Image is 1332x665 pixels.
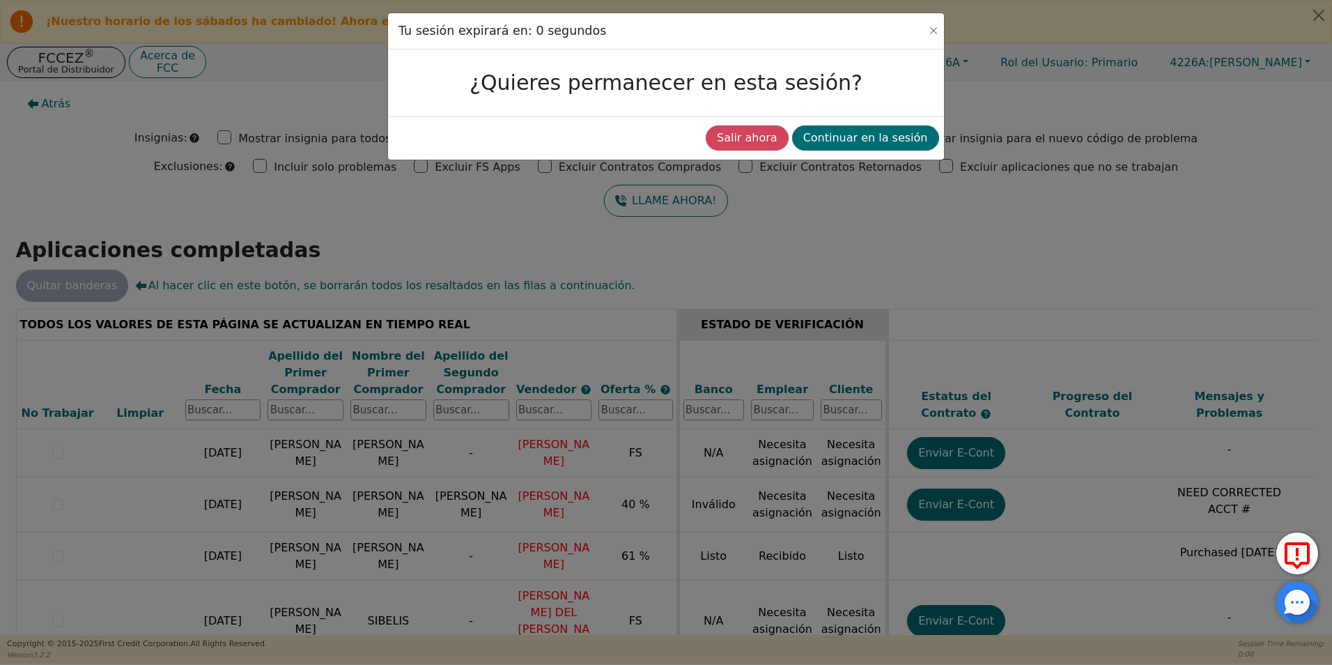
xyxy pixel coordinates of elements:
[706,125,789,151] button: Salir ahora
[395,20,610,42] h3: Tu sesión expirará en: 0 segundos
[927,24,940,38] button: Close
[792,125,939,151] button: Continuar en la sesión
[1276,533,1318,574] button: Reportar Error a FCC
[395,67,937,99] h3: ¿Quieres permanecer en esta sesión?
